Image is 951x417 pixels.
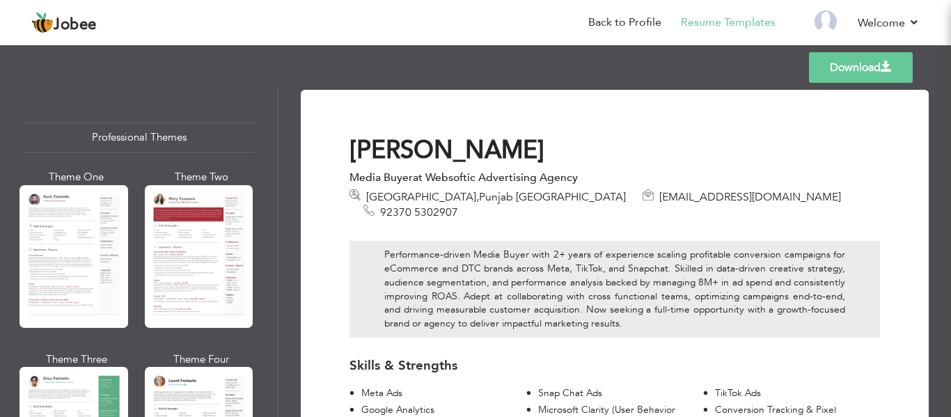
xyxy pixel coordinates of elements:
div: Theme Two [148,170,256,184]
a: Download [809,52,913,83]
h3: Skills & Strengths [349,359,880,373]
span: at Websoftic Advertising Agency [413,170,578,185]
h1: [PERSON_NAME] [349,135,880,166]
span: Jobee [54,17,97,33]
div: TikTok Ads [714,386,880,400]
div: Meta Ads [361,386,526,400]
img: jobee.io [31,12,54,34]
a: Back to Profile [588,15,661,31]
div: Performance-driven Media Buyer with 2+ years of experience scaling profitable conversion campaign... [349,241,880,337]
span: [GEOGRAPHIC_DATA] Punjab [GEOGRAPHIC_DATA] [366,189,626,205]
a: Jobee [31,12,97,34]
span: 92370 5302907 [380,205,458,220]
div: Google Analytics [361,403,526,417]
div: Theme One [22,170,131,184]
span: [EMAIL_ADDRESS][DOMAIN_NAME] [659,189,841,205]
img: Profile Img [815,10,837,33]
div: Theme Three [22,352,131,367]
div: Professional Themes [22,123,256,152]
div: Theme Four [148,352,256,367]
a: Resume Templates [681,15,776,31]
div: Media Buyer [349,170,880,185]
a: Welcome [858,15,920,31]
span: , [476,189,479,205]
div: Snap Chat Ads [537,386,703,400]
